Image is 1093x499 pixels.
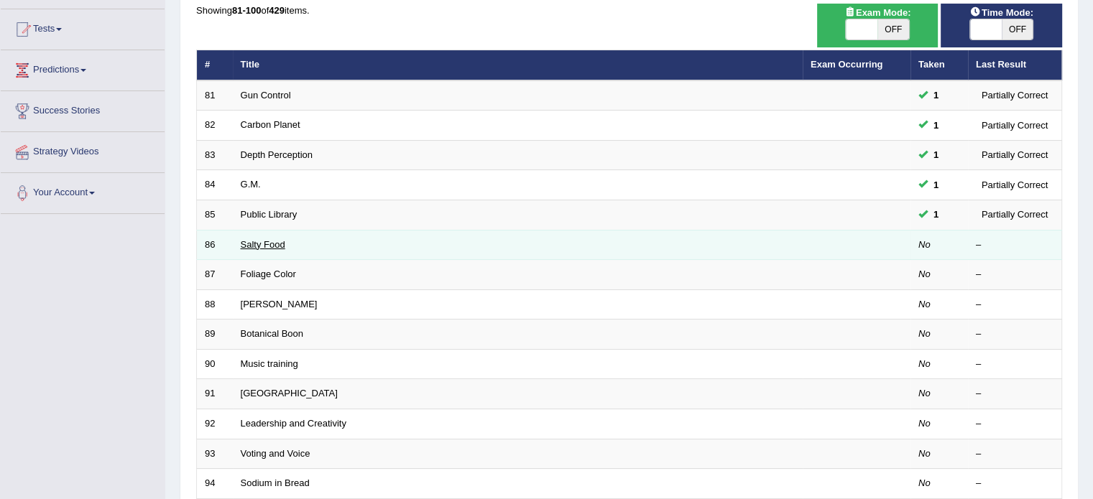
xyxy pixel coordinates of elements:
[1,50,165,86] a: Predictions
[976,88,1053,103] div: Partially Correct
[976,387,1053,401] div: –
[1,91,165,127] a: Success Stories
[197,50,233,80] th: #
[817,4,938,47] div: Show exams occurring in exams
[976,207,1053,222] div: Partially Correct
[976,417,1053,431] div: –
[1,173,165,209] a: Your Account
[839,5,916,20] span: Exam Mode:
[197,230,233,260] td: 86
[241,179,261,190] a: G.M.
[241,299,318,309] a: [PERSON_NAME]
[918,269,931,279] em: No
[918,477,931,488] em: No
[918,418,931,429] em: No
[241,358,298,369] a: Music training
[918,358,931,369] em: No
[928,207,944,222] span: You can still take this question
[197,439,233,469] td: 93
[976,268,1053,281] div: –
[241,239,285,250] a: Salty Food
[241,269,296,279] a: Foliage Color
[964,5,1039,20] span: Time Mode:
[910,50,968,80] th: Taken
[976,298,1053,312] div: –
[928,147,944,162] span: You can still take this question
[197,260,233,290] td: 87
[918,299,931,309] em: No
[241,388,338,398] a: [GEOGRAPHIC_DATA]
[197,349,233,379] td: 90
[232,5,261,16] b: 81-100
[918,388,931,398] em: No
[241,328,303,339] a: Botanical Boon
[928,118,944,133] span: You can still take this question
[918,239,931,250] em: No
[241,477,310,488] a: Sodium in Bread
[928,88,944,103] span: You can still take this question
[241,209,298,220] a: Public Library
[197,111,233,141] td: 82
[976,118,1053,133] div: Partially Correct
[197,170,233,200] td: 84
[918,448,931,459] em: No
[1,9,165,45] a: Tests
[918,328,931,339] em: No
[976,177,1053,192] div: Partially Correct
[976,447,1053,461] div: –
[197,80,233,111] td: 81
[241,90,291,101] a: Gun Control
[197,289,233,320] td: 88
[241,448,310,459] a: Voting and Voice
[976,147,1053,162] div: Partially Correct
[197,409,233,439] td: 92
[811,59,882,70] a: Exam Occurring
[197,320,233,350] td: 89
[197,379,233,409] td: 91
[197,140,233,170] td: 83
[269,5,285,16] b: 429
[197,200,233,230] td: 85
[976,358,1053,371] div: –
[1,132,165,168] a: Strategy Videos
[241,418,346,429] a: Leadership and Creativity
[233,50,803,80] th: Title
[1002,19,1033,39] span: OFF
[976,327,1053,341] div: –
[241,149,313,160] a: Depth Perception
[976,477,1053,490] div: –
[877,19,909,39] span: OFF
[196,4,1062,17] div: Showing of items.
[968,50,1062,80] th: Last Result
[976,238,1053,252] div: –
[197,469,233,499] td: 94
[241,119,300,130] a: Carbon Planet
[928,177,944,192] span: You can still take this question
